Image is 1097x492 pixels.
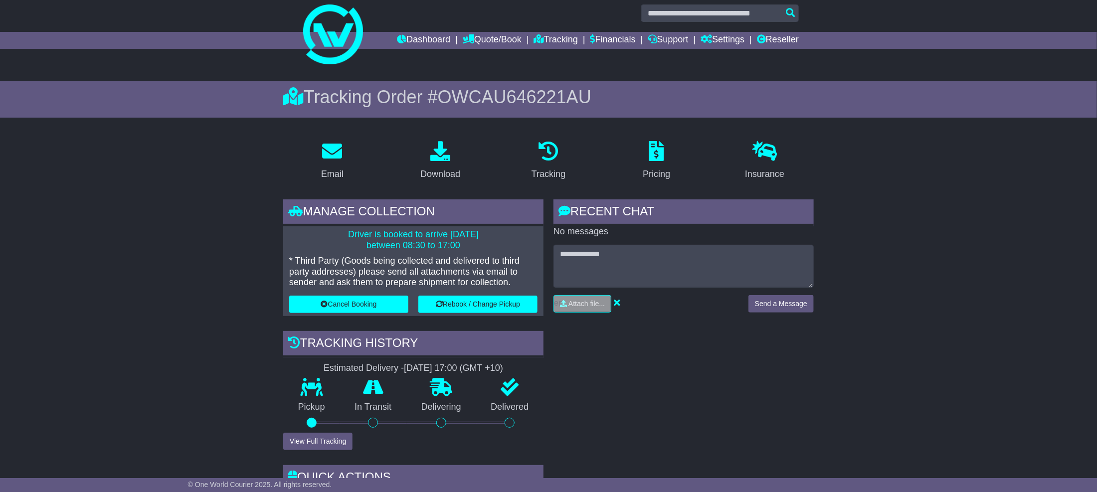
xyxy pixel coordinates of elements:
[636,138,677,184] a: Pricing
[648,32,688,49] a: Support
[406,402,476,413] p: Delivering
[757,32,799,49] a: Reseller
[590,32,636,49] a: Financials
[534,32,578,49] a: Tracking
[283,86,814,108] div: Tracking Order #
[532,167,565,181] div: Tracking
[404,363,503,374] div: [DATE] 17:00 (GMT +10)
[476,402,544,413] p: Delivered
[738,138,791,184] a: Insurance
[397,32,450,49] a: Dashboard
[525,138,572,184] a: Tracking
[701,32,744,49] a: Settings
[463,32,522,49] a: Quote/Book
[321,167,344,181] div: Email
[553,199,814,226] div: RECENT CHAT
[315,138,350,184] a: Email
[188,481,332,489] span: © One World Courier 2025. All rights reserved.
[420,167,460,181] div: Download
[748,295,814,313] button: Send a Message
[283,433,353,450] button: View Full Tracking
[283,199,544,226] div: Manage collection
[283,465,544,492] div: Quick Actions
[283,331,544,358] div: Tracking history
[414,138,467,184] a: Download
[283,402,340,413] p: Pickup
[289,296,408,313] button: Cancel Booking
[438,87,591,107] span: OWCAU646221AU
[340,402,407,413] p: In Transit
[289,229,538,251] p: Driver is booked to arrive [DATE] between 08:30 to 17:00
[643,167,670,181] div: Pricing
[289,256,538,288] p: * Third Party (Goods being collected and delivered to third party addresses) please send all atta...
[745,167,784,181] div: Insurance
[283,363,544,374] div: Estimated Delivery -
[418,296,538,313] button: Rebook / Change Pickup
[553,226,814,237] p: No messages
